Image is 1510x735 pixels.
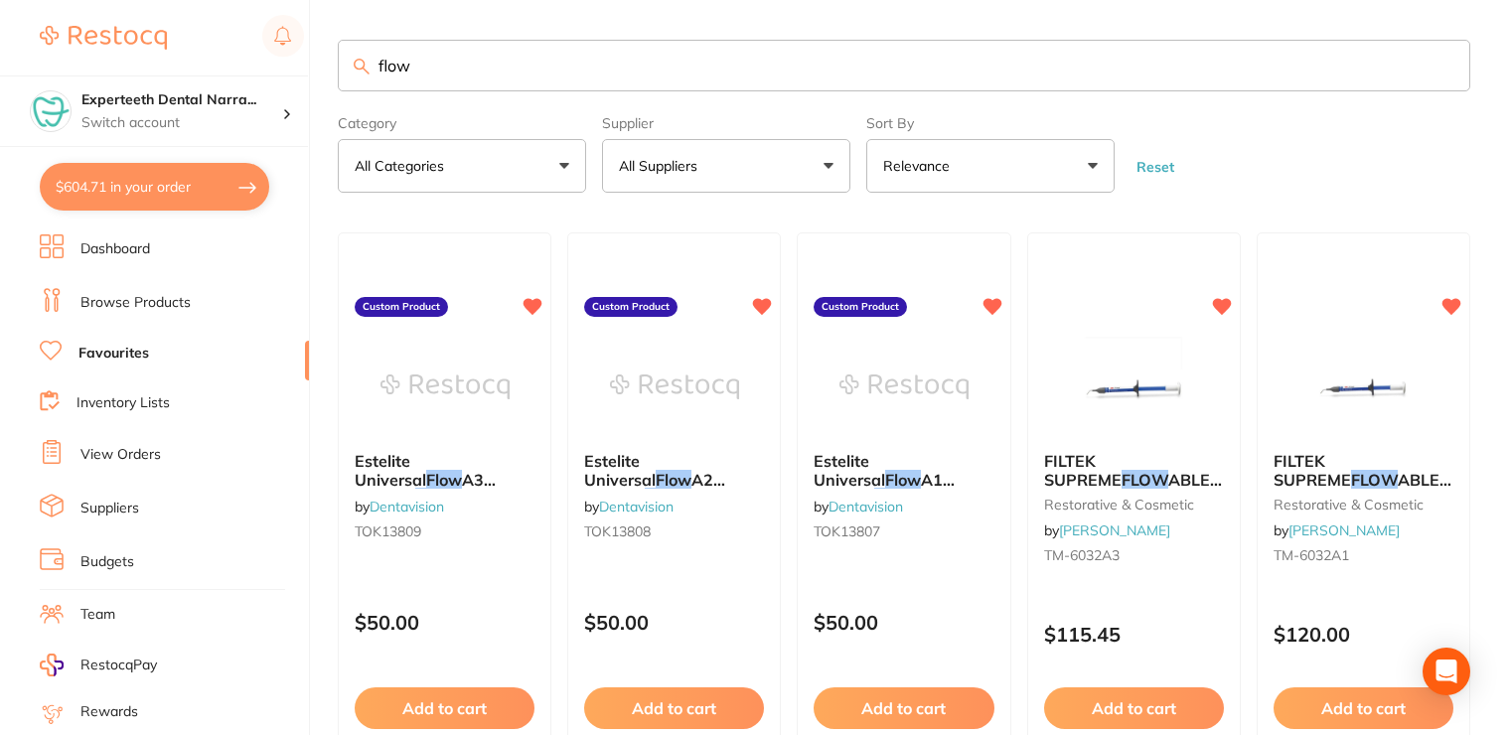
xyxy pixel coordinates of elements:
[338,139,586,193] button: All Categories
[355,611,534,634] p: $50.00
[584,452,764,489] b: Estelite Universal Flow A2 Medium Flow
[40,654,64,676] img: RestocqPay
[338,115,586,131] label: Category
[415,488,451,508] em: Flow
[355,451,426,489] span: Estelite Universal
[584,297,678,317] label: Custom Product
[355,297,448,317] label: Custom Product
[1059,521,1170,539] a: [PERSON_NAME]
[1044,546,1120,564] span: TM-6032A3
[80,239,150,259] a: Dashboard
[80,605,115,625] a: Team
[380,337,510,436] img: Estelite Universal Flow A3 Medium Flow
[584,611,764,634] p: $50.00
[814,611,993,634] p: $50.00
[584,687,764,729] button: Add to cart
[76,393,170,413] a: Inventory Lists
[1044,521,1170,539] span: by
[81,113,282,133] p: Switch account
[656,470,691,490] em: Flow
[1044,623,1224,646] p: $115.45
[1044,452,1224,489] b: FILTEK SUPREME FLOWABLE A3 Syringe 2 x 2g
[1274,451,1351,489] span: FILTEK SUPREME
[645,488,680,508] em: Flow
[40,26,167,50] img: Restocq Logo
[584,498,674,515] span: by
[584,451,656,489] span: Estelite Universal
[599,498,674,515] a: Dentavision
[584,470,725,508] span: A2 Medium
[31,91,71,131] img: Experteeth Dental Narrabri
[602,139,850,193] button: All Suppliers
[80,552,134,572] a: Budgets
[1274,497,1453,513] small: restorative & cosmetic
[355,452,534,489] b: Estelite Universal Flow A3 Medium Flow
[1069,337,1198,436] img: FILTEK SUPREME FLOWABLE A3 Syringe 2 x 2g
[610,337,739,436] img: Estelite Universal Flow A2 Medium Flow
[1274,623,1453,646] p: $120.00
[355,498,444,515] span: by
[1044,687,1224,729] button: Add to cart
[1423,648,1470,695] div: Open Intercom Messenger
[584,522,651,540] span: TOK13808
[814,451,885,489] span: Estelite Universal
[355,156,452,176] p: All Categories
[40,15,167,61] a: Restocq Logo
[1122,470,1168,490] em: FLOW
[81,90,282,110] h4: Experteeth Dental Narrabri
[1044,470,1222,508] span: ABLE A3 Syringe 2 x 2g
[829,498,903,515] a: Dentavision
[1131,158,1180,176] button: Reset
[80,445,161,465] a: View Orders
[1274,521,1400,539] span: by
[80,656,157,675] span: RestocqPay
[1274,546,1349,564] span: TM-6032A1
[866,115,1115,131] label: Sort By
[1044,451,1122,489] span: FILTEK SUPREME
[1351,470,1398,490] em: FLOW
[40,654,157,676] a: RestocqPay
[1274,452,1453,489] b: FILTEK SUPREME FLOWABLE A1 Syringe 2 x 2g
[885,470,921,490] em: Flow
[1288,521,1400,539] a: [PERSON_NAME]
[370,498,444,515] a: Dentavision
[1274,687,1453,729] button: Add to cart
[602,115,850,131] label: Supplier
[1044,497,1224,513] small: restorative & cosmetic
[80,499,139,518] a: Suppliers
[1298,337,1428,436] img: FILTEK SUPREME FLOWABLE A1 Syringe 2 x 2g
[355,522,421,540] span: TOK13809
[814,498,903,515] span: by
[426,470,462,490] em: Flow
[80,293,191,313] a: Browse Products
[839,337,969,436] img: Estelite Universal Flow A1 Medium Flow
[814,687,993,729] button: Add to cart
[338,40,1470,91] input: Search Favourite Products
[814,297,907,317] label: Custom Product
[1274,470,1451,508] span: ABLE A1 Syringe 2 x 2g
[883,156,958,176] p: Relevance
[355,470,496,508] span: A3 Medium
[814,452,993,489] b: Estelite Universal Flow A1 Medium Flow
[355,687,534,729] button: Add to cart
[874,488,910,508] em: Flow
[80,702,138,722] a: Rewards
[866,139,1115,193] button: Relevance
[40,163,269,211] button: $604.71 in your order
[78,344,149,364] a: Favourites
[814,470,955,508] span: A1 Medium
[814,522,880,540] span: TOK13807
[619,156,705,176] p: All Suppliers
